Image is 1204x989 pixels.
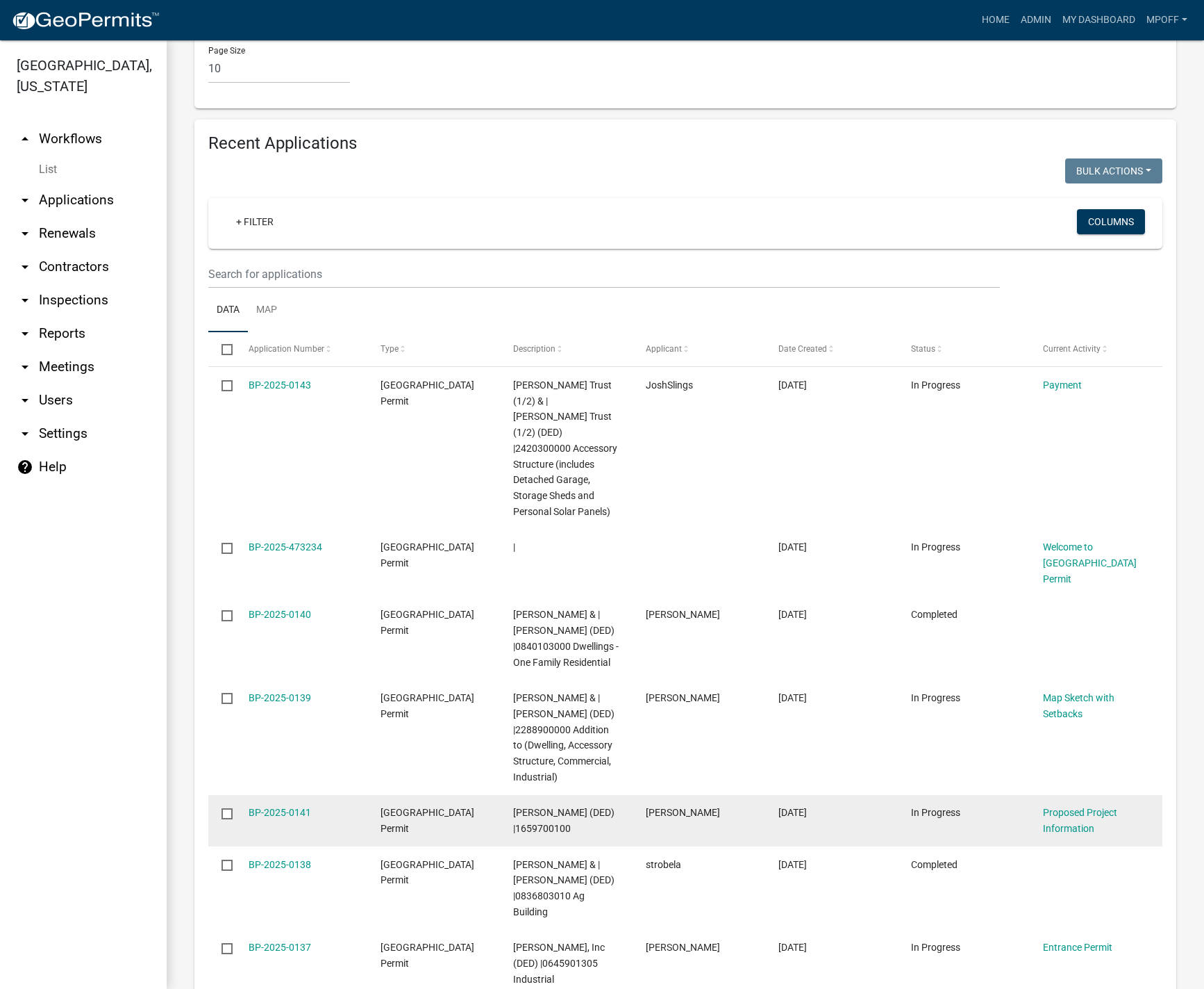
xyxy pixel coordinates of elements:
[17,131,33,147] i: arrow_drop_up
[500,332,633,366] datatable-header-cell: Description
[513,379,617,517] span: Hughes, Johnathan Liv Trust (1/2) & | Hughes, Amy Liv Trust (1/2) (DED) |2420300000 Accessory Str...
[633,332,765,366] datatable-header-cell: Applicant
[249,344,324,354] span: Application Number
[1043,379,1082,391] a: Payment
[249,379,311,391] a: BP-2025-0143
[381,344,399,354] span: Type
[17,459,33,475] i: help
[208,332,235,366] datatable-header-cell: Select
[208,133,1162,154] h4: Recent Applications
[367,332,500,366] datatable-header-cell: Type
[235,332,367,366] datatable-header-cell: Application Number
[225,209,285,234] a: + Filter
[1043,807,1117,834] a: Proposed Project Information
[778,807,807,818] span: 09/01/2025
[249,807,311,818] a: BP-2025-0141
[778,859,807,870] span: 08/30/2025
[1057,7,1141,33] a: My Dashboard
[249,859,311,870] a: BP-2025-0138
[208,288,248,333] a: Data
[1043,942,1112,953] a: Entrance Permit
[513,942,605,985] span: Weiler, Inc (DED) |0645901305 Industrial
[17,425,33,442] i: arrow_drop_down
[1043,344,1101,354] span: Current Activity
[513,807,614,834] span: Schad, David Michael (DED) |1659700100
[513,859,614,917] span: Strobel, Andrew A & | Strobel, Jennifer M (DED) |0836803010 Ag Building
[381,379,474,407] span: Marion County Building Permit
[249,541,322,553] a: BP-2025-473234
[646,692,720,703] span: Michael Von Stein
[249,692,311,703] a: BP-2025-0139
[1141,7,1193,33] a: mpoff
[911,692,960,703] span: In Progress
[381,692,474,719] span: Marion County Building Permit
[513,609,619,667] span: Pedashov, Philip & | Pedashov, Lyubov (DED) |0840103000 Dwellings - One Family Residential
[17,392,33,409] i: arrow_drop_down
[17,225,33,242] i: arrow_drop_down
[646,379,693,391] span: JoshSlings
[911,807,960,818] span: In Progress
[513,344,555,354] span: Description
[778,541,807,553] span: 09/03/2025
[513,692,614,783] span: Hartson, Jason R & | Hartson, Wendy R (DED) |2288900000 Addition to (Dwelling, Accessory Structur...
[778,942,807,953] span: 08/29/2025
[1065,158,1162,183] button: Bulk Actions
[381,807,474,834] span: Marion County Building Permit
[249,942,311,953] a: BP-2025-0137
[381,609,474,636] span: Marion County Building Permit
[1043,692,1114,719] a: Map Sketch with Setbacks
[911,541,960,553] span: In Progress
[646,942,720,953] span: Megan Green
[778,692,807,703] span: 09/01/2025
[513,541,515,553] span: |
[17,292,33,309] i: arrow_drop_down
[646,807,720,818] span: David Michael Schad
[911,609,958,620] span: Completed
[1043,541,1137,585] a: Welcome to [GEOGRAPHIC_DATA] Permit
[976,7,1015,33] a: Home
[208,260,1000,288] input: Search for applications
[646,344,682,354] span: Applicant
[17,259,33,275] i: arrow_drop_down
[911,344,935,354] span: Status
[646,609,720,620] span: Karie Ellwanger
[778,344,827,354] span: Date Created
[1077,209,1145,234] button: Columns
[17,192,33,209] i: arrow_drop_down
[248,288,285,333] a: Map
[1015,7,1057,33] a: Admin
[381,859,474,886] span: Marion County Building Permit
[765,332,898,366] datatable-header-cell: Date Created
[381,541,474,569] span: Marion County Building Permit
[911,859,958,870] span: Completed
[897,332,1030,366] datatable-header-cell: Status
[381,942,474,969] span: Marion County Building Permit
[778,379,807,391] span: 09/04/2025
[249,609,311,620] a: BP-2025-0140
[646,859,681,870] span: strobela
[17,359,33,375] i: arrow_drop_down
[911,942,960,953] span: In Progress
[1030,332,1162,366] datatable-header-cell: Current Activity
[911,379,960,391] span: In Progress
[17,325,33,342] i: arrow_drop_down
[778,609,807,620] span: 09/02/2025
